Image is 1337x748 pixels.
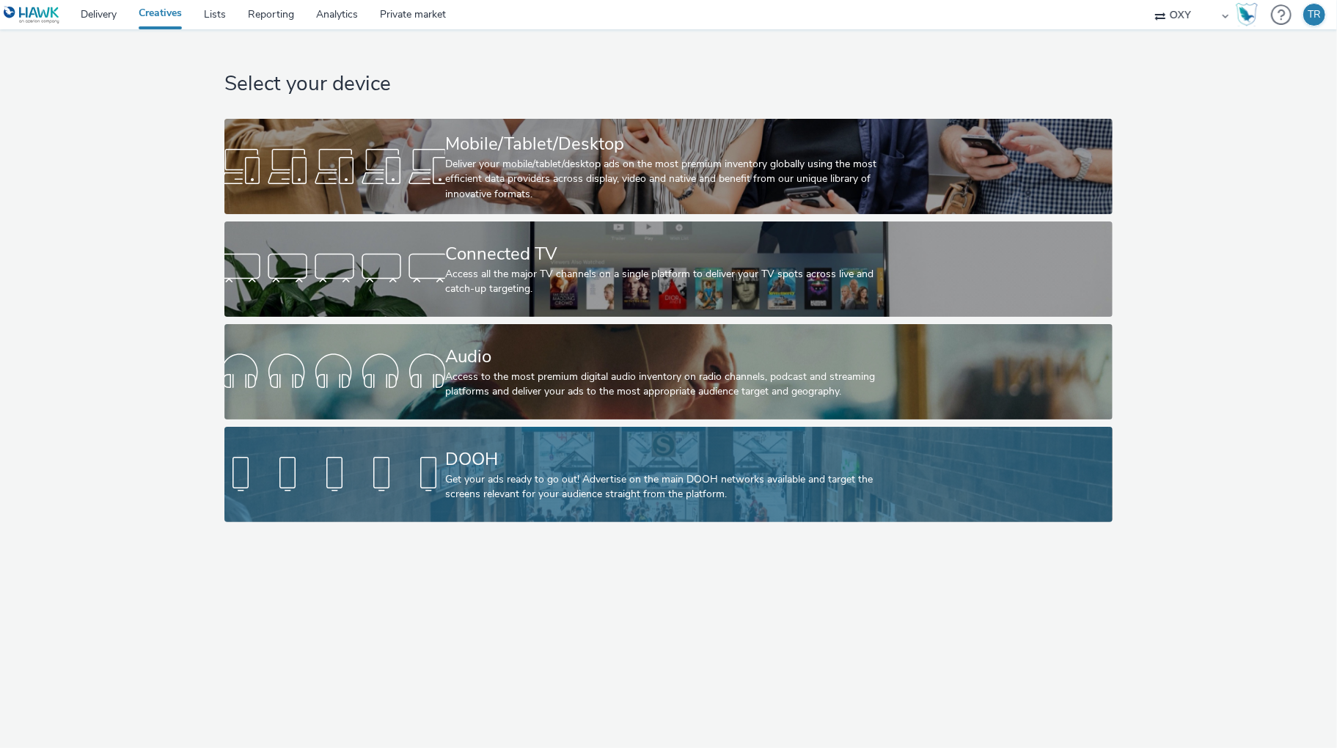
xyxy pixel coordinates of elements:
img: Hawk Academy [1236,3,1258,26]
div: Connected TV [445,241,886,267]
div: Audio [445,344,886,370]
div: Access to the most premium digital audio inventory on radio channels, podcast and streaming platf... [445,370,886,400]
a: Mobile/Tablet/DesktopDeliver your mobile/tablet/desktop ads on the most premium inventory globall... [224,119,1113,214]
img: undefined Logo [4,6,60,24]
a: AudioAccess to the most premium digital audio inventory on radio channels, podcast and streaming ... [224,324,1113,419]
div: DOOH [445,447,886,472]
div: Deliver your mobile/tablet/desktop ads on the most premium inventory globally using the most effi... [445,157,886,202]
a: Hawk Academy [1236,3,1264,26]
div: Mobile/Tablet/Desktop [445,131,886,157]
h1: Select your device [224,70,1113,98]
div: Get your ads ready to go out! Advertise on the main DOOH networks available and target the screen... [445,472,886,502]
div: TR [1308,4,1321,26]
a: DOOHGet your ads ready to go out! Advertise on the main DOOH networks available and target the sc... [224,427,1113,522]
div: Access all the major TV channels on a single platform to deliver your TV spots across live and ca... [445,267,886,297]
a: Connected TVAccess all the major TV channels on a single platform to deliver your TV spots across... [224,221,1113,317]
